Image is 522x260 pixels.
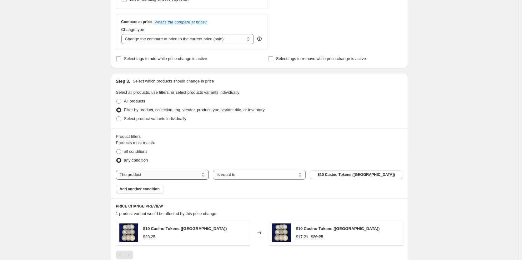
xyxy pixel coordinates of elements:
span: Products must match: [116,140,155,145]
strike: $20.25 [311,234,323,240]
nav: Pagination [116,251,133,259]
span: all conditions [124,149,148,154]
span: Select tags to remove while price change is active [276,56,366,61]
span: any condition [124,158,148,162]
span: $10 Casino Tokens ([GEOGRAPHIC_DATA]) [296,226,380,231]
span: Change type [121,27,144,32]
span: $10 Casino Tokens ([GEOGRAPHIC_DATA]) [143,226,227,231]
span: Select product variants individually [124,116,186,121]
span: 1 product variant would be affected by this price change: [116,211,218,216]
p: Select which products should change in price [133,78,214,84]
span: All products [124,99,145,103]
div: $17.21 [296,234,309,240]
span: Select tags to add while price change is active [124,56,207,61]
span: Select all products, use filters, or select products variants individually [116,90,239,95]
span: $10 Casino Tokens ([GEOGRAPHIC_DATA]) [318,172,395,177]
h3: Compare at price [121,19,152,24]
span: Add another condition [120,187,160,192]
button: $10 Casino Tokens (Pure Silver Center) [310,170,403,179]
div: help [256,36,263,42]
div: $20.25 [143,234,156,240]
img: 10CasinoTokenswithapureSilverCenter_80x.jpg [119,223,138,242]
img: 10CasinoTokenswithapureSilverCenter_80x.jpg [272,223,291,242]
button: Add another condition [116,185,163,193]
div: Product filters [116,133,403,140]
h2: Step 3. [116,78,130,84]
button: What's the compare at price? [154,20,207,24]
span: Filter by product, collection, tag, vendor, product type, variant title, or inventory [124,107,265,112]
h6: PRICE CHANGE PREVIEW [116,204,403,209]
